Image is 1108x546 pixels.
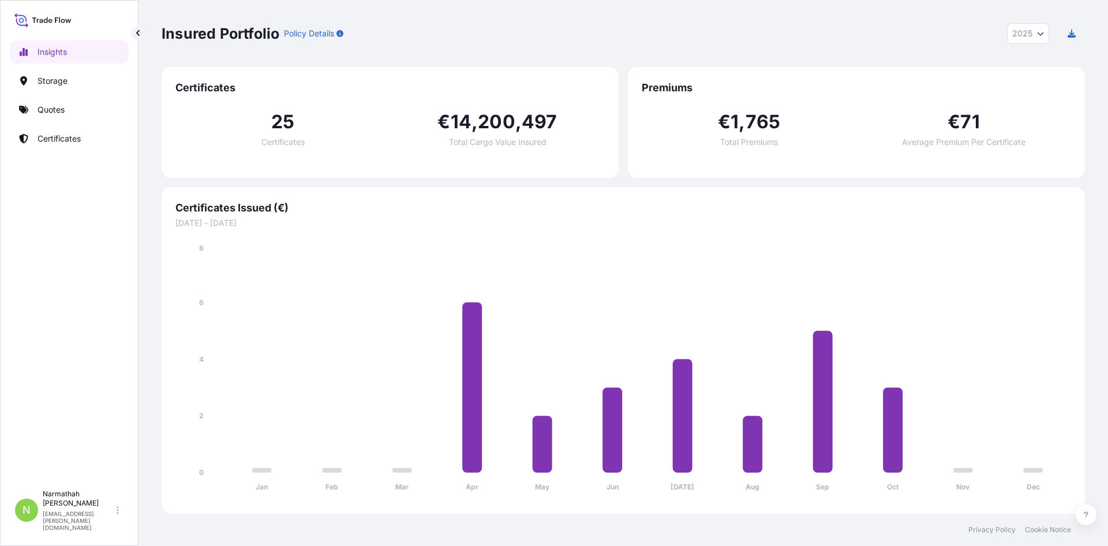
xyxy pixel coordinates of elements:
tspan: Nov [956,482,970,491]
span: 497 [522,113,557,131]
span: [DATE] - [DATE] [175,217,1071,229]
button: Year Selector [1007,23,1049,44]
tspan: 6 [199,298,204,307]
span: , [739,113,745,131]
tspan: Aug [746,482,759,491]
span: 2025 [1012,28,1032,39]
tspan: Oct [887,482,899,491]
p: Insured Portfolio [162,24,279,43]
tspan: 0 [199,468,204,477]
tspan: Jun [607,482,619,491]
tspan: Apr [466,482,478,491]
span: Certificates [175,81,605,95]
tspan: [DATE] [671,482,694,491]
span: € [718,113,731,131]
a: Certificates [10,127,129,150]
span: N [23,504,31,516]
span: Certificates [261,138,305,146]
a: Storage [10,69,129,92]
span: Total Cargo Value Insured [449,138,546,146]
p: Certificates [38,133,81,144]
tspan: 4 [199,355,204,363]
span: Total Premiums [720,138,778,146]
span: Average Premium Per Certificate [902,138,1025,146]
p: [EMAIL_ADDRESS][PERSON_NAME][DOMAIN_NAME] [43,510,114,531]
a: Quotes [10,98,129,121]
tspan: 2 [199,411,204,420]
a: Cookie Notice [1025,525,1071,534]
tspan: May [535,482,550,491]
tspan: Mar [395,482,409,491]
span: 71 [960,113,979,131]
span: , [471,113,478,131]
span: 25 [271,113,294,131]
p: Policy Details [284,28,334,39]
p: Quotes [38,104,65,116]
a: Privacy Policy [968,525,1016,534]
p: Narmathah [PERSON_NAME] [43,489,114,508]
a: Insights [10,40,129,64]
span: 1 [731,113,739,131]
span: Certificates Issued (€) [175,201,1071,215]
span: € [948,113,960,131]
span: 200 [478,113,515,131]
tspan: Sep [816,482,829,491]
tspan: Feb [325,482,338,491]
span: € [437,113,450,131]
p: Storage [38,75,68,87]
tspan: Jan [256,482,268,491]
span: Premiums [642,81,1071,95]
tspan: Dec [1027,482,1040,491]
p: Insights [38,46,67,58]
span: 14 [451,113,471,131]
tspan: 8 [199,244,204,252]
span: 765 [746,113,781,131]
span: , [515,113,522,131]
